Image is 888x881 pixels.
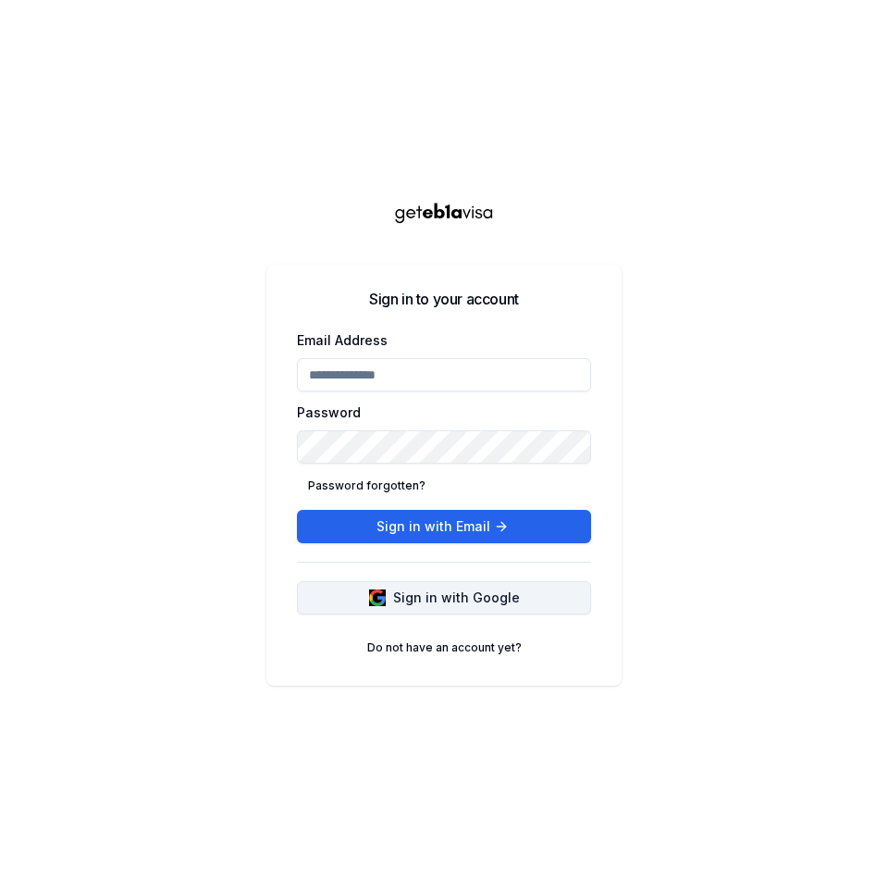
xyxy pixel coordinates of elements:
[297,510,591,543] button: Sign in with Email
[379,195,509,228] img: geteb1avisa logo
[297,581,591,614] button: Sign in with Google
[369,288,519,310] h5: Sign in to your account
[369,589,386,606] img: google logo
[356,633,533,663] a: Do not have an account yet?
[297,404,361,420] label: Password
[297,471,437,501] a: Password forgotten?
[379,195,509,228] a: Home Page
[393,589,520,607] span: Sign in with Google
[297,332,388,348] label: Email Address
